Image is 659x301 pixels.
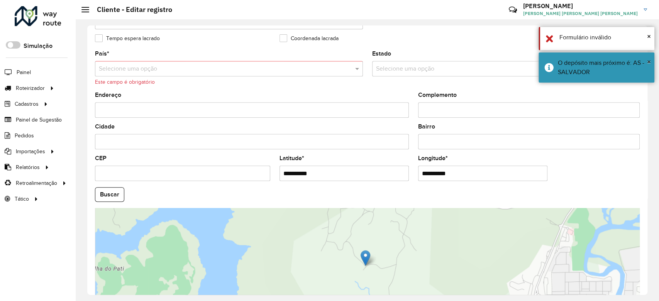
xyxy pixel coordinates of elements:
[647,57,651,66] span: ×
[95,122,115,131] label: Cidade
[15,132,34,140] span: Pedidos
[418,90,457,100] label: Complemento
[523,2,638,10] h3: [PERSON_NAME]
[280,34,339,42] label: Coordenada lacrada
[15,100,39,108] span: Cadastros
[95,79,155,85] formly-validation-message: Este campo é obrigatório
[16,163,40,171] span: Relatórios
[372,49,391,58] label: Estado
[558,58,649,77] div: O depósito mais próximo é: AS - SALVADOR
[647,32,651,41] span: ×
[418,154,448,163] label: Longitude
[418,122,435,131] label: Bairro
[505,2,521,18] a: Contato Rápido
[95,49,109,58] label: País
[16,116,62,124] span: Painel de Sugestão
[16,147,45,156] span: Importações
[523,10,638,17] span: [PERSON_NAME] [PERSON_NAME] [PERSON_NAME]
[361,250,370,266] img: Marker
[280,154,304,163] label: Latitude
[24,41,53,51] label: Simulação
[647,56,651,68] button: Close
[95,187,124,202] button: Buscar
[17,68,31,76] span: Painel
[15,195,29,203] span: Tático
[95,90,121,100] label: Endereço
[89,5,172,14] h2: Cliente - Editar registro
[95,34,160,42] label: Tempo espera lacrado
[647,30,651,42] button: Close
[95,154,107,163] label: CEP
[559,33,649,42] div: Formulário inválido
[16,179,57,187] span: Retroalimentação
[16,84,45,92] span: Roteirizador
